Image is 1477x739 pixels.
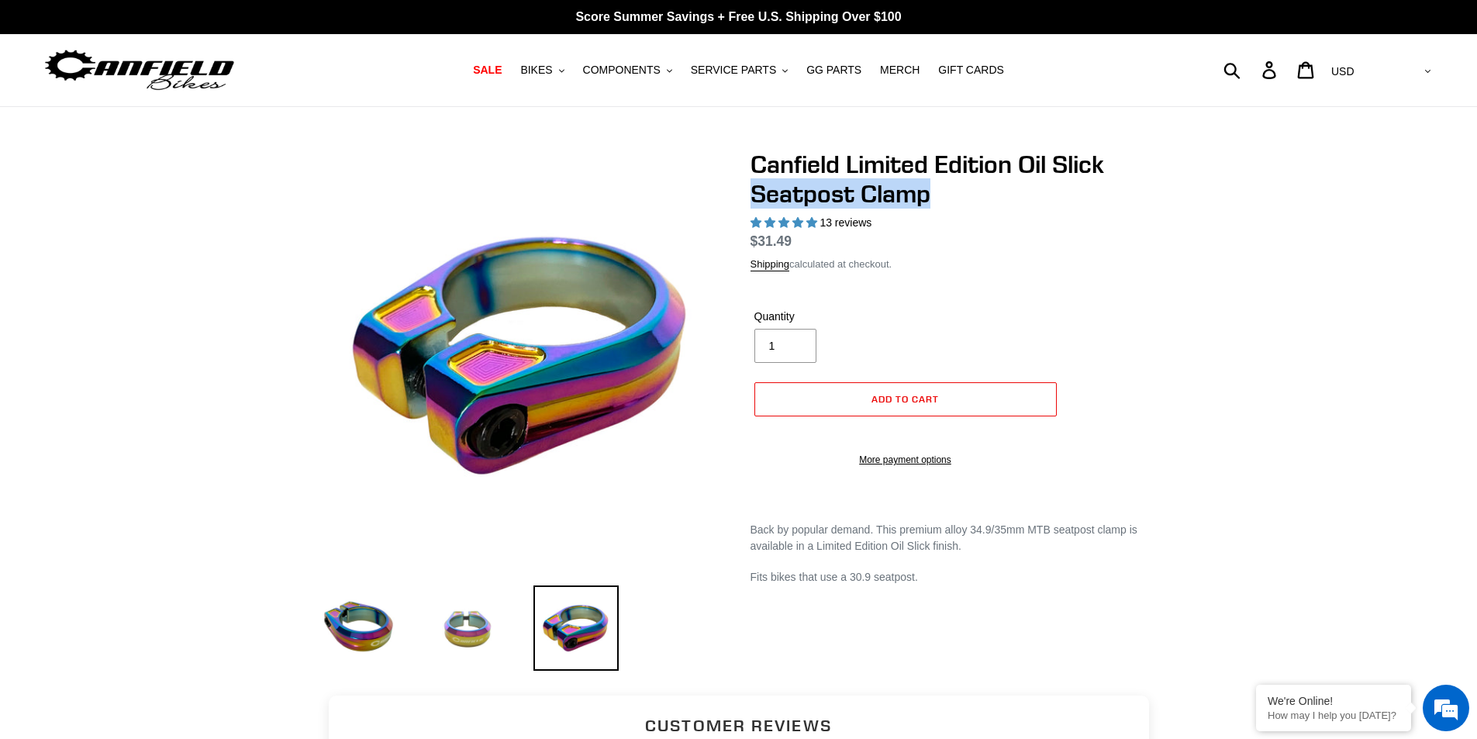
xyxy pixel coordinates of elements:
[938,64,1004,77] span: GIFT CARDS
[473,64,502,77] span: SALE
[880,64,920,77] span: MERCH
[50,78,88,116] img: d_696896380_company_1647369064580_696896380
[751,150,1161,209] h1: Canfield Limited Edition Oil Slick Seatpost Clamp
[575,60,680,81] button: COMPONENTS
[8,423,295,478] textarea: Type your message and hit 'Enter'
[90,195,214,352] span: We're online!
[316,585,402,671] img: Load image into Gallery viewer, Canfield Limited Edition Oil Slick Seatpost Clamp
[751,571,918,583] span: Fits bikes that use a 30.9 seatpost.
[806,64,861,77] span: GG PARTS
[465,60,509,81] a: SALE
[17,85,40,109] div: Navigation go back
[799,60,869,81] a: GG PARTS
[751,216,820,229] span: 4.85 stars
[751,233,792,249] span: $31.49
[751,257,1161,272] div: calculated at checkout.
[520,64,552,77] span: BIKES
[754,453,1057,467] a: More payment options
[872,60,927,81] a: MERCH
[751,522,1161,554] p: Back by popular demand. This premium alloy 34.9/35mm MTB seatpost clamp is available in a Limited...
[754,382,1057,416] button: Add to cart
[871,393,939,405] span: Add to cart
[754,309,902,325] label: Quantity
[820,216,871,229] span: 13 reviews
[512,60,571,81] button: BIKES
[691,64,776,77] span: SERVICE PARTS
[341,714,1137,737] h2: Customer Reviews
[1232,53,1272,87] input: Search
[751,258,790,271] a: Shipping
[425,585,510,671] img: Load image into Gallery viewer, Canfield Limited Edition Oil Slick Seatpost Clamp
[254,8,292,45] div: Minimize live chat window
[683,60,795,81] button: SERVICE PARTS
[1268,710,1399,721] p: How may I help you today?
[583,64,661,77] span: COMPONENTS
[104,87,284,107] div: Chat with us now
[43,46,236,95] img: Canfield Bikes
[930,60,1012,81] a: GIFT CARDS
[1268,695,1399,707] div: We're Online!
[533,585,619,671] img: Load image into Gallery viewer, Canfield Limited Edition Oil Slick Seatpost Clamp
